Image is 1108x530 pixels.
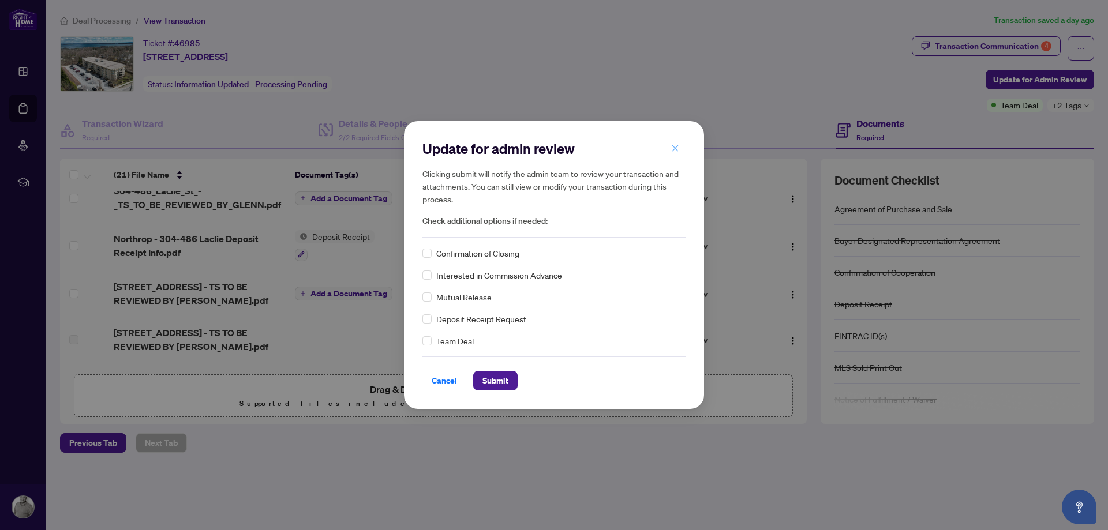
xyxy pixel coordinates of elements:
[422,140,686,158] h2: Update for admin review
[422,215,686,228] span: Check additional options if needed:
[482,371,508,390] span: Submit
[1062,490,1096,524] button: Open asap
[436,313,526,325] span: Deposit Receipt Request
[436,334,474,347] span: Team Deal
[473,371,518,390] button: Submit
[436,269,562,281] span: Interested in Commission Advance
[436,247,519,260] span: Confirmation of Closing
[422,167,686,205] h5: Clicking submit will notify the admin team to review your transaction and attachments. You can st...
[671,144,679,152] span: close
[436,291,492,303] span: Mutual Release
[422,371,466,390] button: Cancel
[432,371,457,390] span: Cancel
